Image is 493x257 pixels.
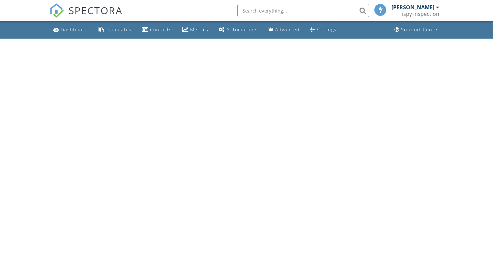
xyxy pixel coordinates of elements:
[96,24,134,36] a: Templates
[275,26,300,33] div: Advanced
[180,24,211,36] a: Metrics
[49,3,64,18] img: The Best Home Inspection Software - Spectora
[307,24,339,36] a: Settings
[49,9,123,23] a: SPECTORA
[237,4,369,17] input: Search everything...
[106,26,131,33] div: Templates
[190,26,208,33] div: Metrics
[402,11,439,17] div: ispy inspection
[391,4,434,11] div: [PERSON_NAME]
[266,24,302,36] a: Advanced
[61,26,88,33] div: Dashboard
[216,24,260,36] a: Automations (Basic)
[226,26,258,33] div: Automations
[150,26,172,33] div: Contacts
[401,26,440,33] div: Support Center
[139,24,174,36] a: Contacts
[317,26,336,33] div: Settings
[51,24,91,36] a: Dashboard
[392,24,442,36] a: Support Center
[69,3,123,17] span: SPECTORA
